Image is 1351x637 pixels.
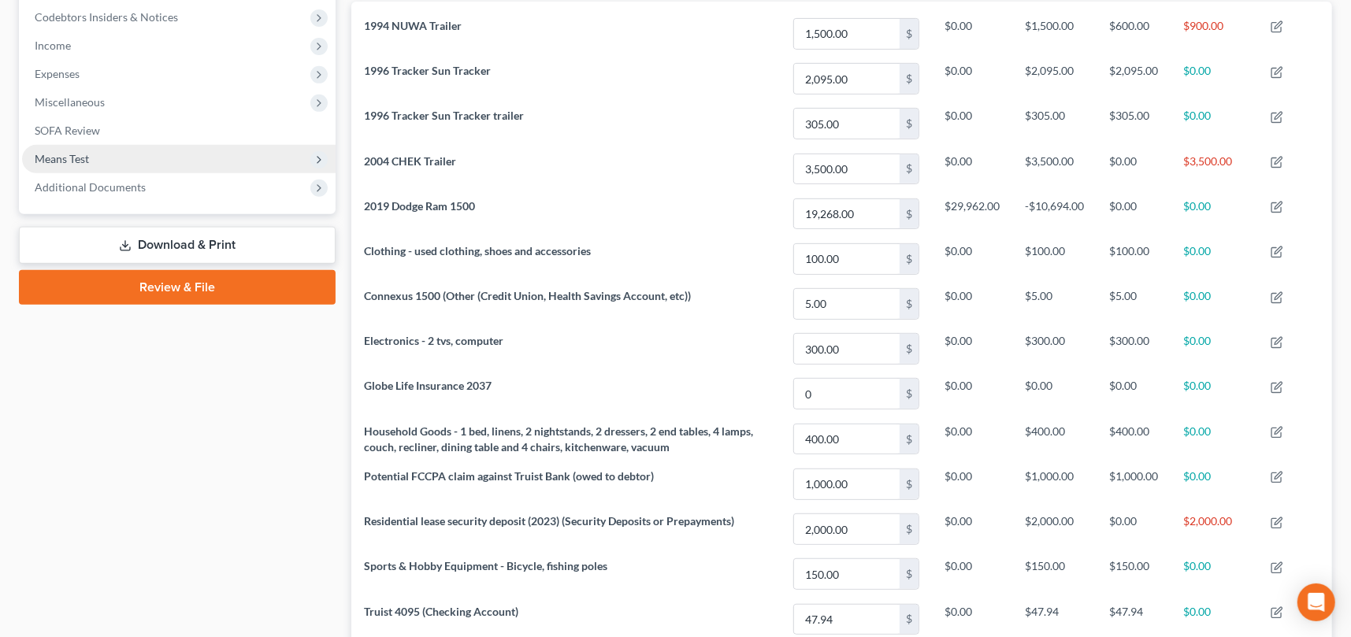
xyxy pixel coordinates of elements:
div: $ [900,379,919,409]
td: $2,000.00 [1171,507,1258,552]
div: $ [900,605,919,635]
td: $0.00 [932,417,1012,461]
td: $300.00 [1012,327,1097,372]
td: $2,095.00 [1012,56,1097,101]
td: $600.00 [1097,11,1171,56]
td: $400.00 [1012,417,1097,461]
td: $1,000.00 [1012,461,1097,506]
div: $ [900,64,919,94]
td: $300.00 [1097,327,1171,372]
td: $900.00 [1171,11,1258,56]
div: $ [900,199,919,229]
td: $0.00 [932,236,1012,281]
td: $0.00 [932,552,1012,597]
input: 0.00 [794,64,900,94]
td: $0.00 [1171,372,1258,417]
div: $ [900,109,919,139]
div: $ [900,334,919,364]
td: $150.00 [1012,552,1097,597]
td: $0.00 [1171,56,1258,101]
input: 0.00 [794,605,900,635]
td: $0.00 [932,372,1012,417]
td: $3,500.00 [1012,146,1097,191]
div: Open Intercom Messenger [1297,583,1335,621]
div: $ [900,424,919,454]
span: Additional Documents [35,180,146,194]
span: Clothing - used clothing, shoes and accessories [364,244,591,257]
td: $0.00 [1171,236,1258,281]
td: $305.00 [1012,102,1097,146]
div: $ [900,469,919,499]
td: $1,000.00 [1097,461,1171,506]
span: Household Goods - 1 bed, linens, 2 nightstands, 2 dressers, 2 end tables, 4 lamps, couch, recline... [364,424,753,454]
span: Globe Life Insurance 2037 [364,379,492,392]
td: $3,500.00 [1171,146,1258,191]
input: 0.00 [794,469,900,499]
div: $ [900,244,919,274]
input: 0.00 [794,109,900,139]
td: $0.00 [932,11,1012,56]
td: $400.00 [1097,417,1171,461]
td: -$10,694.00 [1012,191,1097,236]
td: $0.00 [932,507,1012,552]
span: Means Test [35,152,89,165]
td: $1,500.00 [1012,11,1097,56]
td: $0.00 [1171,417,1258,461]
td: $0.00 [1171,461,1258,506]
td: $0.00 [932,102,1012,146]
td: $0.00 [932,327,1012,372]
td: $0.00 [1171,281,1258,326]
span: 1996 Tracker Sun Tracker trailer [364,109,524,122]
td: $0.00 [1097,507,1171,552]
div: $ [900,154,919,184]
td: $2,095.00 [1097,56,1171,101]
span: Sports & Hobby Equipment - Bicycle, fishing poles [364,559,607,572]
input: 0.00 [794,334,900,364]
td: $29,962.00 [932,191,1012,236]
span: Connexus 1500 (Other (Credit Union, Health Savings Account, etc)) [364,289,691,302]
span: Codebtors Insiders & Notices [35,10,178,24]
span: 2004 CHEK Trailer [364,154,456,168]
input: 0.00 [794,289,900,319]
span: SOFA Review [35,124,100,137]
input: 0.00 [794,379,900,409]
td: $0.00 [932,56,1012,101]
td: $0.00 [1097,191,1171,236]
td: $0.00 [1171,102,1258,146]
a: Download & Print [19,227,336,264]
input: 0.00 [794,244,900,274]
td: $305.00 [1097,102,1171,146]
span: 2019 Dodge Ram 1500 [364,199,475,213]
input: 0.00 [794,19,900,49]
td: $0.00 [1097,372,1171,417]
span: 1994 NUWA Trailer [364,19,462,32]
a: Review & File [19,270,336,305]
td: $0.00 [1171,191,1258,236]
div: $ [900,559,919,589]
span: Income [35,39,71,52]
span: Truist 4095 (Checking Account) [364,605,518,618]
td: $5.00 [1097,281,1171,326]
span: Expenses [35,67,80,80]
div: $ [900,514,919,544]
td: $100.00 [1012,236,1097,281]
span: Electronics - 2 tvs, computer [364,334,503,347]
input: 0.00 [794,559,900,589]
span: 1996 Tracker Sun Tracker [364,64,491,77]
td: $5.00 [1012,281,1097,326]
td: $0.00 [932,461,1012,506]
td: $0.00 [1171,327,1258,372]
td: $0.00 [932,281,1012,326]
span: Potential FCCPA claim against Truist Bank (owed to debtor) [364,469,654,483]
td: $0.00 [932,146,1012,191]
input: 0.00 [794,199,900,229]
div: $ [900,289,919,319]
td: $2,000.00 [1012,507,1097,552]
input: 0.00 [794,154,900,184]
input: 0.00 [794,514,900,544]
td: $0.00 [1012,372,1097,417]
input: 0.00 [794,424,900,454]
a: SOFA Review [22,117,336,145]
div: $ [900,19,919,49]
td: $0.00 [1171,552,1258,597]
